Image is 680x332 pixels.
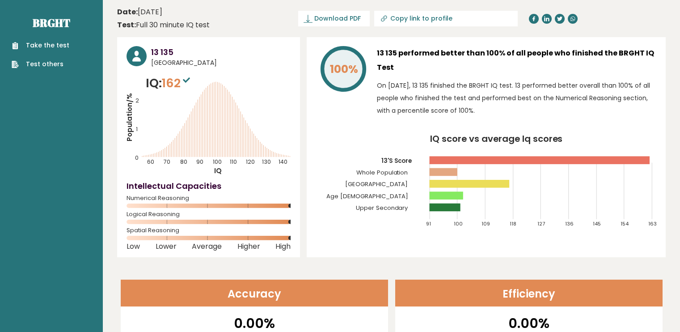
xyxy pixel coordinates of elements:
[117,7,138,17] b: Date:
[214,166,222,175] tspan: IQ
[148,158,155,166] tspan: 60
[146,74,192,92] p: IQ:
[314,14,361,23] span: Download PDF
[565,220,574,227] tspan: 136
[377,79,656,117] p: On [DATE], 13 135 finished the BRGHT IQ test. 13 performed better overall than 100% of all people...
[356,204,409,212] tspan: Upper Secondary
[262,158,271,166] tspan: 130
[117,7,162,17] time: [DATE]
[430,132,563,145] tspan: IQ score vs average Iq scores
[117,20,210,30] div: Full 30 minute IQ test
[356,168,408,177] tspan: Whole Population
[621,220,629,227] tspan: 154
[162,75,192,91] span: 162
[298,11,370,26] a: Download PDF
[12,41,69,50] a: Take the test
[482,220,490,227] tspan: 109
[127,196,291,200] span: Numerical Reasoning
[377,46,656,75] h3: 13 135 performed better than 100% of all people who finished the BRGHT IQ Test
[33,16,70,30] a: Brght
[127,245,140,248] span: Low
[117,20,136,30] b: Test:
[127,213,291,216] span: Logical Reasoning
[279,158,287,166] tspan: 140
[121,280,388,306] header: Accuracy
[192,245,222,248] span: Average
[395,280,663,306] header: Efficiency
[237,245,260,248] span: Higher
[230,158,237,166] tspan: 110
[164,158,170,166] tspan: 70
[156,245,177,248] span: Lower
[135,97,139,104] tspan: 2
[510,220,516,227] tspan: 118
[180,158,187,166] tspan: 80
[135,154,139,162] tspan: 0
[151,58,291,68] span: [GEOGRAPHIC_DATA]
[127,180,291,192] h4: Intellectual Capacities
[537,220,545,227] tspan: 127
[196,158,203,166] tspan: 90
[454,220,463,227] tspan: 100
[381,157,412,165] tspan: 13'S Score
[330,61,358,77] tspan: 100%
[275,245,291,248] span: High
[213,158,222,166] tspan: 100
[125,93,134,141] tspan: Population/%
[151,46,291,58] h3: 13 135
[326,192,408,200] tspan: Age [DEMOGRAPHIC_DATA]
[136,125,138,133] tspan: 1
[345,180,408,188] tspan: [GEOGRAPHIC_DATA]
[12,60,69,69] a: Test others
[649,220,657,227] tspan: 163
[426,220,431,227] tspan: 91
[127,229,291,232] span: Spatial Reasoning
[246,158,255,166] tspan: 120
[593,220,601,227] tspan: 145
